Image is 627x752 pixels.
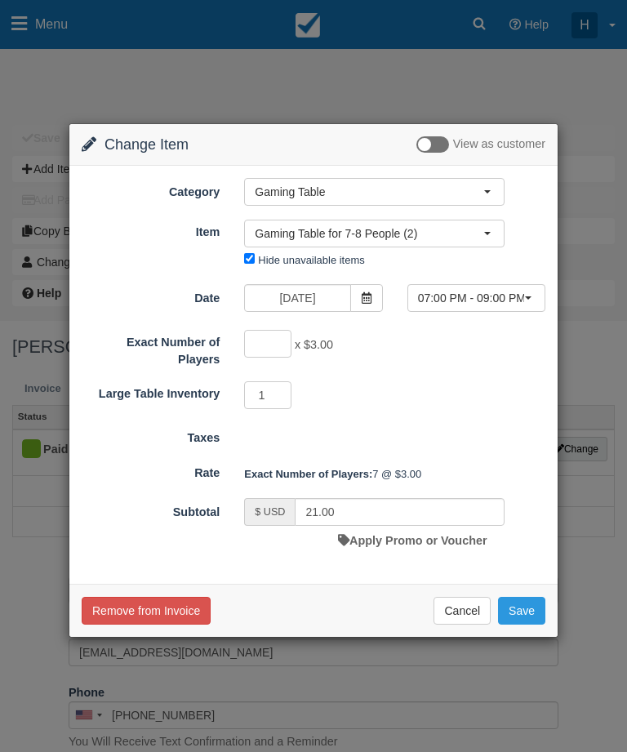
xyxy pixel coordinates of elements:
strong: Exact Number of Players [244,468,372,480]
span: View as customer [453,138,545,151]
a: Apply Promo or Voucher [338,534,487,547]
label: Category [69,178,232,201]
button: Remove from Invoice [82,597,211,625]
button: Save [498,597,545,625]
label: Large Table Inventory [69,380,232,403]
span: x $3.00 [295,338,333,351]
span: Gaming Table [255,184,483,200]
span: Gaming Table for 7-8 People (2) [255,225,483,242]
button: Gaming Table for 7-8 People (2) [244,220,505,247]
label: Exact Number of Players [69,328,232,367]
label: Date [69,284,232,307]
button: 07:00 PM - 09:00 PM [407,284,545,312]
label: Item [69,218,232,241]
span: 07:00 PM - 09:00 PM [418,290,524,306]
input: Exact Number of Players [244,330,291,358]
input: Large Table Inventory [244,381,291,409]
small: $ USD [255,506,285,518]
button: Gaming Table [244,178,505,206]
label: Rate [69,459,232,482]
label: Taxes [69,424,232,447]
div: 7 @ $3.00 [232,461,558,487]
button: Cancel [434,597,491,625]
label: Subtotal [69,498,232,521]
span: Change Item [104,136,189,153]
label: Hide unavailable items [258,254,364,266]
